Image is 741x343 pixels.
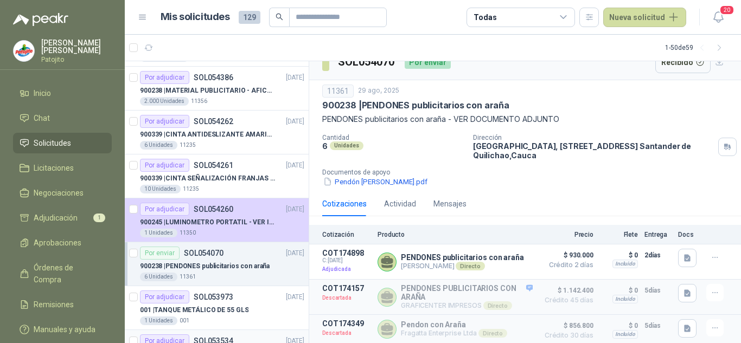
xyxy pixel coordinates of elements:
div: 10 Unidades [140,185,181,193]
div: Directo [483,301,512,310]
button: Nueva solicitud [603,8,686,27]
p: COT174349 [322,319,371,328]
p: 5 días [644,319,672,332]
a: Por adjudicarSOL053973[DATE] 001 |TANQUE METÁLICO DE 55 GLS1 Unidades001 [125,286,309,330]
p: 001 | TANQUE METÁLICO DE 55 GLS [140,305,248,315]
a: Solicitudes [13,133,112,153]
p: 11356 [191,97,207,106]
p: 900238 | MATERIAL PUBLICITARIO - AFICHE VER ADJUNTO [140,86,275,96]
span: $ 856.800 [539,319,593,332]
p: 2 días [644,249,672,262]
p: Entrega [644,231,672,238]
p: $ 0 [600,319,638,332]
div: Mensajes [433,198,467,210]
p: [GEOGRAPHIC_DATA], [STREET_ADDRESS] Santander de Quilichao , Cauca [473,141,714,160]
div: Incluido [612,260,638,268]
p: PENDONES publicitarios con araña - VER DOCUMENTO ADJUNTO [322,113,728,125]
p: 11350 [180,229,196,237]
div: 6 Unidades [140,141,177,150]
p: SOL054260 [194,205,233,213]
button: Recibido [655,51,711,73]
p: SOL054261 [194,161,233,169]
p: [DATE] [286,204,304,215]
span: Crédito 2 días [539,262,593,268]
a: Inicio [13,83,112,103]
span: $ 1.142.400 [539,284,593,297]
span: Solicitudes [34,137,71,149]
img: Company Logo [14,41,34,61]
span: Inicio [34,87,51,99]
div: Actividad [384,198,416,210]
a: Chat [13,108,112,128]
p: 900339 | CINTA SEÑALIZACIÓN FRANJAS AMARILLAS NEGRA [140,173,275,184]
p: 5 días [644,284,672,297]
span: 20 [719,5,734,15]
p: [DATE] [286,292,304,302]
a: Remisiones [13,294,112,315]
span: $ 930.000 [539,249,593,262]
span: Crédito 45 días [539,297,593,303]
span: 1 [93,213,105,222]
div: Incluido [612,295,638,303]
p: [DATE] [286,73,304,83]
a: Aprobaciones [13,232,112,253]
div: Por adjudicar [140,290,189,303]
a: Por adjudicarSOL054386[DATE] 900238 |MATERIAL PUBLICITARIO - AFICHE VER ADJUNTO2.000 Unidades11356 [125,67,309,111]
p: Precio [539,231,593,238]
p: 001 [180,316,189,325]
p: [DATE] [286,248,304,258]
p: [DATE] [286,117,304,127]
div: Todas [474,11,496,23]
p: 29 ago, 2025 [358,86,399,96]
div: Incluido [612,330,638,339]
p: Cantidad [322,134,464,141]
span: Chat [34,112,50,124]
p: [PERSON_NAME] [PERSON_NAME] [41,39,112,54]
div: Por enviar [140,247,180,260]
p: SOL054262 [194,118,233,125]
div: Directo [456,262,484,270]
button: 20 [708,8,728,27]
div: Directo [478,329,507,338]
p: COT174157 [322,284,371,293]
span: C: [DATE] [322,257,371,264]
p: SOL054070 [184,249,223,257]
div: 11361 [322,85,354,98]
p: SOL054386 [194,74,233,81]
div: Por adjudicar [140,71,189,84]
div: Cotizaciones [322,198,367,210]
p: COT174898 [322,249,371,257]
a: Manuales y ayuda [13,319,112,340]
p: 900245 | LUMINOMETRO PORTATIL - VER IMAGEN ADJUNTA [140,217,275,228]
span: 129 [239,11,260,24]
p: PENDONES publicitarios con araña [401,253,524,262]
div: Por adjudicar [140,203,189,216]
p: Flete [600,231,638,238]
a: Órdenes de Compra [13,257,112,290]
p: 11361 [180,273,196,281]
div: Por adjudicar [140,159,189,172]
p: 900238 | PENDONES publicitarios con araña [140,261,270,271]
a: Por enviarSOL054070[DATE] 900238 |PENDONES publicitarios con araña6 Unidades11361 [125,242,309,286]
p: Adjudicada [322,264,371,275]
a: Por adjudicarSOL054260[DATE] 900245 |LUMINOMETRO PORTATIL - VER IMAGEN ADJUNTA1 Unidades11350 [125,198,309,242]
p: 900339 | CINTA ANTIDESLIZANTE AMARILLA / NEGRA [140,130,275,140]
p: Producto [378,231,533,238]
span: search [276,13,283,21]
p: Cotización [322,231,371,238]
a: Licitaciones [13,158,112,178]
p: 11235 [183,185,199,193]
div: 6 Unidades [140,273,177,281]
p: 11235 [180,141,196,150]
span: Crédito 30 días [539,332,593,339]
a: Adjudicación1 [13,208,112,228]
p: Dirección [473,134,714,141]
p: Patojito [41,56,112,63]
p: Descartada [322,328,371,339]
div: 1 Unidades [140,316,177,325]
span: Negociaciones [34,187,84,199]
a: Por adjudicarSOL054261[DATE] 900339 |CINTA SEÑALIZACIÓN FRANJAS AMARILLAS NEGRA10 Unidades11235 [125,154,309,198]
img: Logo peakr [13,13,68,26]
div: Unidades [330,141,363,150]
p: $ 0 [600,249,638,262]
